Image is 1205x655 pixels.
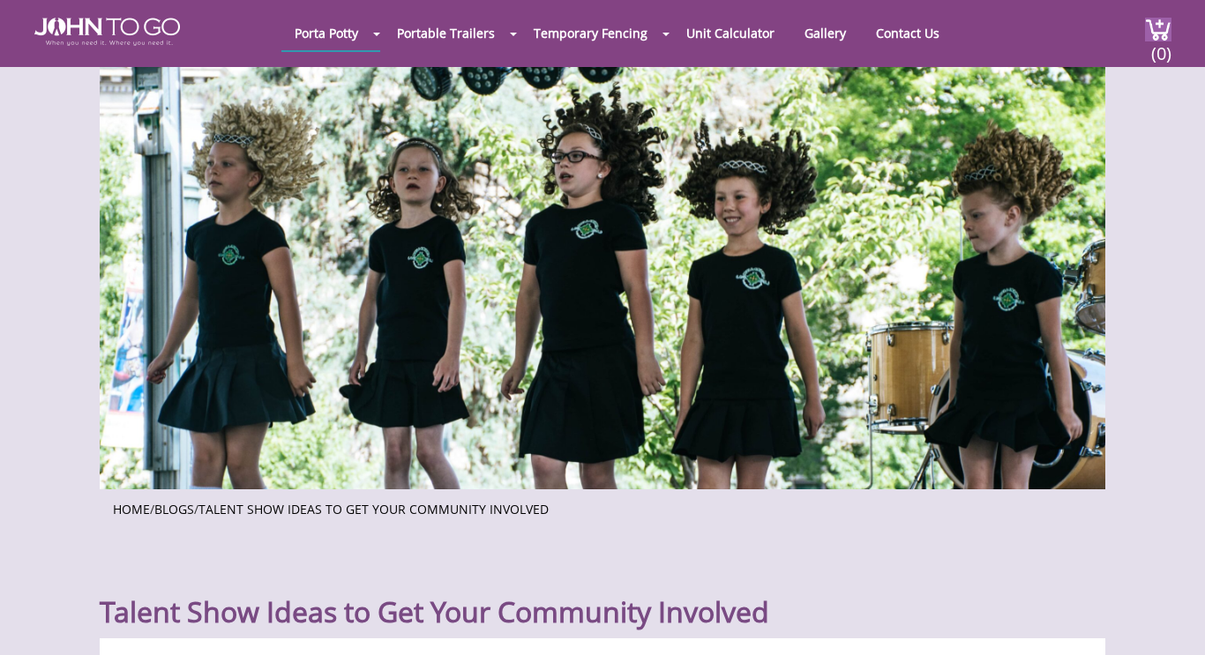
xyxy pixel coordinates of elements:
[791,16,859,50] a: Gallery
[1150,27,1171,65] span: (0)
[281,16,371,50] a: Porta Potty
[113,501,150,517] a: Home
[673,16,788,50] a: Unit Calculator
[1145,18,1171,41] img: cart a
[154,501,194,517] a: Blogs
[520,16,661,50] a: Temporary Fencing
[198,501,549,517] a: Talent Show Ideas to Get Your Community Involved
[100,552,1105,629] h1: Talent Show Ideas to Get Your Community Involved
[1134,584,1205,655] button: Live Chat
[384,16,508,50] a: Portable Trailers
[34,18,180,46] img: JOHN to go
[113,496,1092,518] ul: / /
[863,16,953,50] a: Contact Us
